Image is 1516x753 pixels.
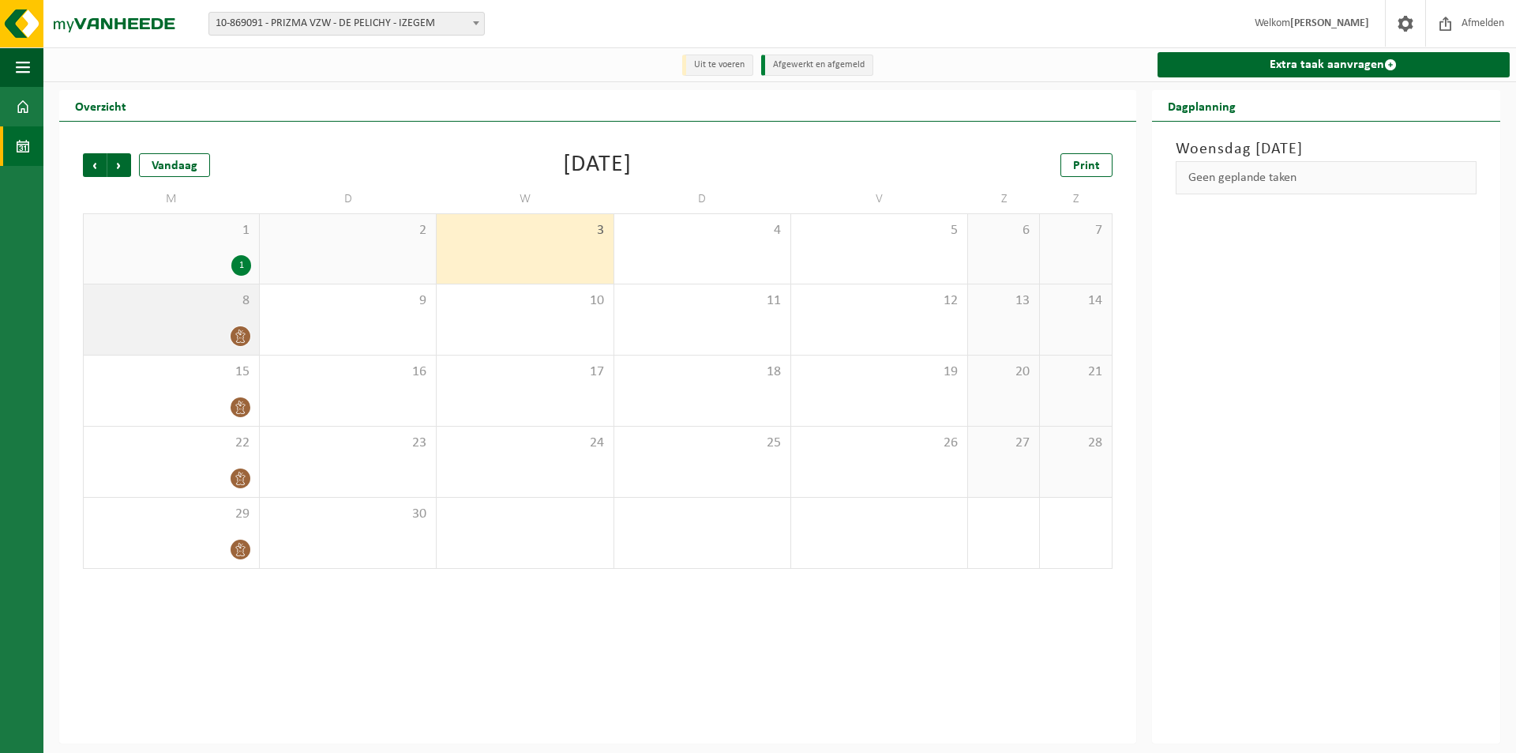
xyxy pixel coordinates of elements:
[260,185,437,213] td: D
[107,153,131,177] span: Volgende
[445,292,605,310] span: 10
[1048,292,1103,310] span: 14
[268,292,428,310] span: 9
[682,55,753,76] li: Uit te voeren
[976,292,1031,310] span: 13
[1176,137,1477,161] h3: Woensdag [DATE]
[799,435,959,452] span: 26
[563,153,632,177] div: [DATE]
[1073,160,1100,172] span: Print
[92,292,251,310] span: 8
[1290,17,1369,29] strong: [PERSON_NAME]
[92,363,251,381] span: 15
[83,153,107,177] span: Vorige
[791,185,968,213] td: V
[761,55,873,76] li: Afgewerkt en afgemeld
[1152,90,1251,121] h2: Dagplanning
[92,506,251,523] span: 29
[208,12,485,36] span: 10-869091 - PRIZMA VZW - DE PELICHY - IZEGEM
[799,222,959,239] span: 5
[445,222,605,239] span: 3
[622,435,782,452] span: 25
[976,435,1031,452] span: 27
[622,292,782,310] span: 11
[799,292,959,310] span: 12
[231,255,251,276] div: 1
[968,185,1040,213] td: Z
[1048,435,1103,452] span: 28
[1060,153,1113,177] a: Print
[92,222,251,239] span: 1
[622,363,782,381] span: 18
[1048,363,1103,381] span: 21
[139,153,210,177] div: Vandaag
[268,363,428,381] span: 16
[614,185,791,213] td: D
[59,90,142,121] h2: Overzicht
[976,363,1031,381] span: 20
[268,506,428,523] span: 30
[268,435,428,452] span: 23
[1040,185,1112,213] td: Z
[209,13,484,35] span: 10-869091 - PRIZMA VZW - DE PELICHY - IZEGEM
[1158,52,1510,77] a: Extra taak aanvragen
[976,222,1031,239] span: 6
[445,363,605,381] span: 17
[1176,161,1477,194] div: Geen geplande taken
[622,222,782,239] span: 4
[445,435,605,452] span: 24
[1048,222,1103,239] span: 7
[268,222,428,239] span: 2
[83,185,260,213] td: M
[799,363,959,381] span: 19
[92,435,251,452] span: 22
[437,185,614,213] td: W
